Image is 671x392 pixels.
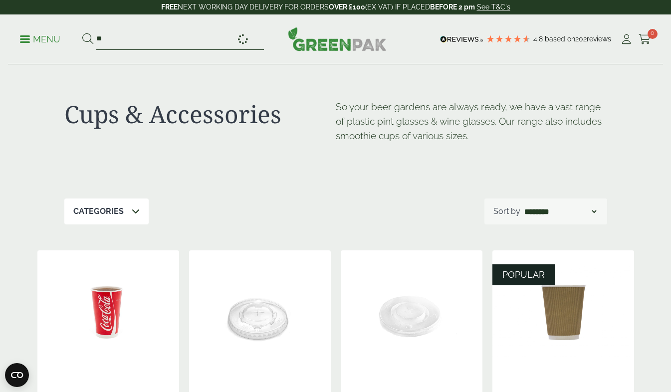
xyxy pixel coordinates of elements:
span: 202 [575,35,587,43]
img: 16/22oz Straw Slot Coke Cup lid [341,250,482,375]
div: 4.79 Stars [486,34,531,43]
strong: BEFORE 2 pm [430,3,475,11]
a: See T&C's [477,3,510,11]
h1: Cups & Accessories [64,100,336,129]
a: 0 [639,32,651,47]
span: 0 [648,29,658,39]
img: 12oz straw slot coke cup lid [189,250,331,375]
span: Based on [545,35,575,43]
i: My Account [620,34,633,44]
img: REVIEWS.io [440,36,483,43]
select: Shop order [522,205,598,217]
strong: OVER £100 [329,3,365,11]
span: 4.8 [533,35,545,43]
p: Categories [73,205,124,217]
button: Open CMP widget [5,363,29,387]
span: POPULAR [502,269,545,280]
strong: FREE [161,3,178,11]
span: reviews [587,35,611,43]
img: 12oz Kraft Ripple Cup-0 [492,250,634,375]
i: Cart [639,34,651,44]
a: Menu [20,33,60,43]
p: So your beer gardens are always ready, we have a vast range of plastic pint glasses & wine glasse... [336,100,607,143]
p: Sort by [493,205,520,217]
img: GreenPak Supplies [288,27,387,51]
img: 12oz Coca Cola Cup with coke [37,250,179,375]
p: Menu [20,33,60,45]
